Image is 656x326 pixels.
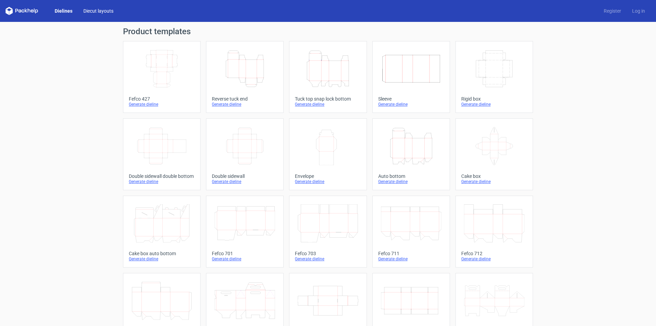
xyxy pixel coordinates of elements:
div: Generate dieline [461,102,527,107]
a: Diecut layouts [78,8,119,14]
div: Generate dieline [295,179,361,184]
div: Generate dieline [378,256,444,262]
a: Fefco 703Generate dieline [289,196,367,268]
div: Rigid box [461,96,527,102]
a: EnvelopeGenerate dieline [289,118,367,190]
div: Generate dieline [378,179,444,184]
div: Generate dieline [461,179,527,184]
h1: Product templates [123,27,533,36]
a: Log in [627,8,651,14]
div: Generate dieline [129,179,195,184]
div: Generate dieline [212,256,278,262]
a: Tuck top snap lock bottomGenerate dieline [289,41,367,113]
a: Rigid boxGenerate dieline [455,41,533,113]
div: Generate dieline [295,102,361,107]
div: Sleeve [378,96,444,102]
div: Generate dieline [129,102,195,107]
a: Double sidewall double bottomGenerate dieline [123,118,201,190]
a: Auto bottomGenerate dieline [372,118,450,190]
a: Dielines [49,8,78,14]
a: Cake boxGenerate dieline [455,118,533,190]
a: Fefco 712Generate dieline [455,196,533,268]
a: Register [598,8,627,14]
div: Fefco 427 [129,96,195,102]
div: Cake box auto bottom [129,251,195,256]
div: Cake box [461,173,527,179]
div: Reverse tuck end [212,96,278,102]
div: Double sidewall double bottom [129,173,195,179]
div: Fefco 712 [461,251,527,256]
a: Reverse tuck endGenerate dieline [206,41,284,113]
div: Auto bottom [378,173,444,179]
a: Cake box auto bottomGenerate dieline [123,196,201,268]
div: Envelope [295,173,361,179]
div: Fefco 701 [212,251,278,256]
a: SleeveGenerate dieline [372,41,450,113]
div: Generate dieline [129,256,195,262]
div: Fefco 703 [295,251,361,256]
div: Double sidewall [212,173,278,179]
a: Double sidewallGenerate dieline [206,118,284,190]
div: Tuck top snap lock bottom [295,96,361,102]
a: Fefco 427Generate dieline [123,41,201,113]
div: Fefco 711 [378,251,444,256]
div: Generate dieline [461,256,527,262]
div: Generate dieline [212,102,278,107]
div: Generate dieline [378,102,444,107]
div: Generate dieline [295,256,361,262]
div: Generate dieline [212,179,278,184]
a: Fefco 701Generate dieline [206,196,284,268]
a: Fefco 711Generate dieline [372,196,450,268]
